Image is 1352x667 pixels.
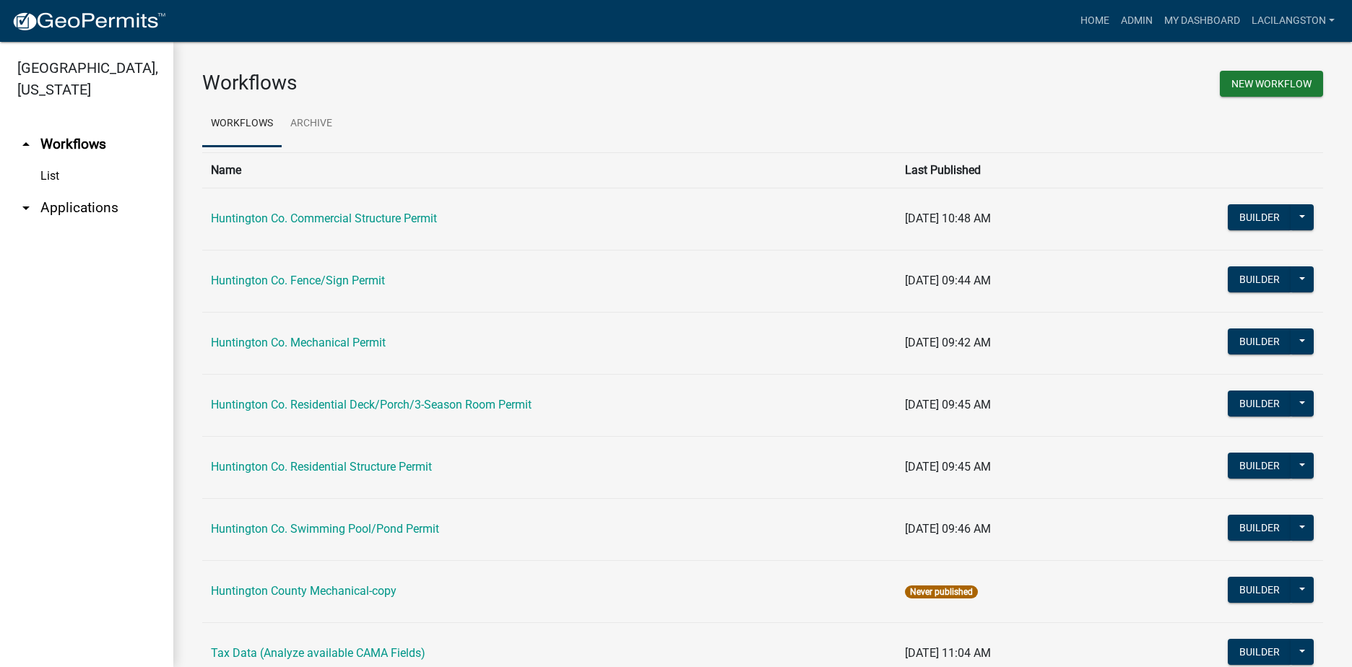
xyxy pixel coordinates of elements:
a: Home [1075,7,1115,35]
span: [DATE] 09:46 AM [905,522,991,536]
span: [DATE] 10:48 AM [905,212,991,225]
button: Builder [1228,266,1291,292]
button: Builder [1228,391,1291,417]
a: Huntington Co. Swimming Pool/Pond Permit [211,522,439,536]
button: Builder [1228,639,1291,665]
button: Builder [1228,515,1291,541]
span: [DATE] 09:42 AM [905,336,991,349]
span: [DATE] 09:44 AM [905,274,991,287]
a: Admin [1115,7,1158,35]
th: Name [202,152,896,188]
a: Huntington County Mechanical-copy [211,584,396,598]
button: Builder [1228,577,1291,603]
span: [DATE] 09:45 AM [905,460,991,474]
button: Builder [1228,204,1291,230]
button: Builder [1228,453,1291,479]
i: arrow_drop_down [17,199,35,217]
a: Huntington Co. Residential Structure Permit [211,460,432,474]
a: Archive [282,101,341,147]
button: New Workflow [1220,71,1323,97]
i: arrow_drop_up [17,136,35,153]
a: Tax Data (Analyze available CAMA Fields) [211,646,425,660]
a: Workflows [202,101,282,147]
span: [DATE] 09:45 AM [905,398,991,411]
a: Huntington Co. Fence/Sign Permit [211,274,385,287]
span: Never published [905,585,978,598]
a: Huntington Co. Commercial Structure Permit [211,212,437,225]
button: Builder [1228,328,1291,354]
a: LaciLangston [1246,7,1340,35]
span: [DATE] 11:04 AM [905,646,991,660]
h3: Workflows [202,71,752,95]
a: My Dashboard [1158,7,1246,35]
a: Huntington Co. Mechanical Permit [211,336,386,349]
a: Huntington Co. Residential Deck/Porch/3-Season Room Permit [211,398,532,411]
th: Last Published [896,152,1109,188]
